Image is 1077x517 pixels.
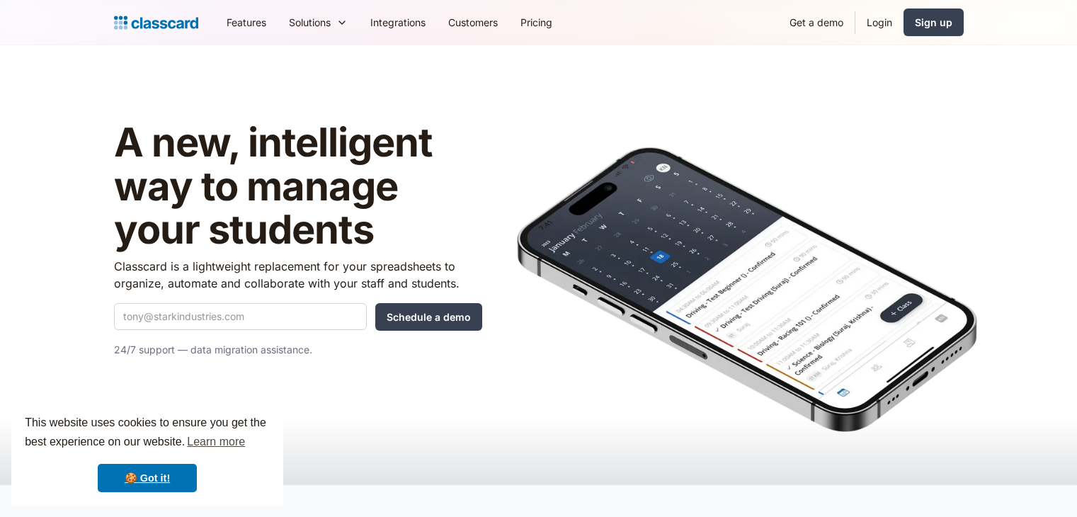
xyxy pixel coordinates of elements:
div: Solutions [278,6,359,38]
a: Login [855,6,904,38]
span: This website uses cookies to ensure you get the best experience on our website. [25,414,270,453]
div: Solutions [289,15,331,30]
a: Customers [437,6,509,38]
a: Get a demo [778,6,855,38]
div: Sign up [915,15,952,30]
input: Schedule a demo [375,303,482,331]
input: tony@starkindustries.com [114,303,367,330]
form: Quick Demo Form [114,303,482,331]
a: Logo [114,13,198,33]
h1: A new, intelligent way to manage your students [114,121,482,252]
a: Pricing [509,6,564,38]
a: learn more about cookies [185,431,247,453]
a: dismiss cookie message [98,464,197,492]
p: Classcard is a lightweight replacement for your spreadsheets to organize, automate and collaborat... [114,258,482,292]
a: Sign up [904,8,964,36]
a: Integrations [359,6,437,38]
div: cookieconsent [11,401,283,506]
a: Features [215,6,278,38]
p: 24/7 support — data migration assistance. [114,341,482,358]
